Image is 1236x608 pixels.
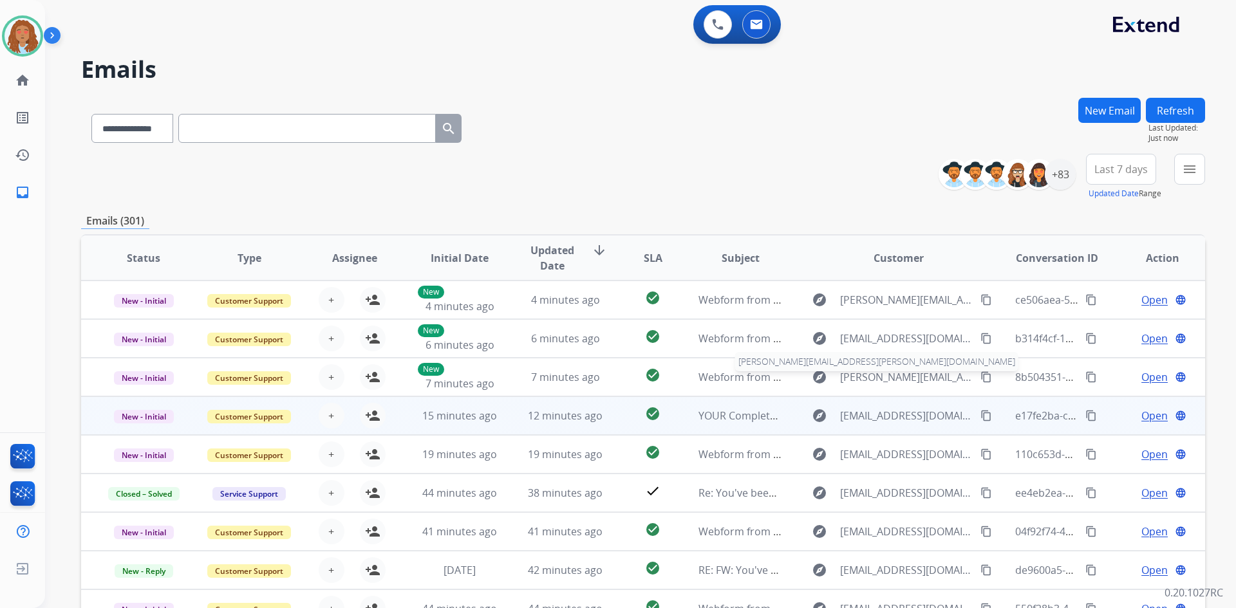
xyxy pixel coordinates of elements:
p: 0.20.1027RC [1165,585,1223,600]
mat-icon: language [1175,487,1186,499]
span: Assignee [332,250,377,266]
mat-icon: home [15,73,30,88]
mat-icon: arrow_downward [592,243,607,258]
span: Webform from [EMAIL_ADDRESS][DOMAIN_NAME] on [DATE] [698,524,990,539]
span: + [328,447,334,462]
span: New - Initial [114,410,174,423]
button: + [319,441,344,467]
mat-icon: explore [812,408,827,423]
span: New - Reply [115,564,173,578]
mat-icon: check_circle [645,406,660,421]
span: 6 minutes ago [531,331,600,345]
mat-icon: content_copy [980,526,992,537]
button: + [319,403,344,428]
span: + [328,292,334,308]
mat-icon: person_add [365,447,380,462]
span: SLA [644,250,662,266]
span: Open [1141,408,1168,423]
span: 41 minutes ago [528,524,603,539]
span: 4 minutes ago [531,293,600,307]
mat-icon: list_alt [15,110,30,125]
span: Last Updated: [1148,123,1205,133]
button: Last 7 days [1086,154,1156,185]
span: 38 minutes ago [528,486,603,500]
span: Subject [722,250,760,266]
span: Open [1141,447,1168,462]
span: Open [1141,562,1168,578]
span: 15 minutes ago [422,409,497,423]
span: Status [127,250,160,266]
span: + [328,524,334,539]
span: Open [1141,292,1168,308]
span: Customer Support [207,371,291,385]
mat-icon: content_copy [1085,448,1097,460]
span: 7 minutes ago [531,370,600,384]
mat-icon: language [1175,371,1186,383]
mat-icon: menu [1182,161,1197,177]
span: 12 minutes ago [528,409,603,423]
mat-icon: content_copy [1085,564,1097,576]
span: Service Support [212,487,286,501]
p: Emails (301) [81,213,149,229]
span: [EMAIL_ADDRESS][DOMAIN_NAME] [840,524,973,539]
mat-icon: explore [812,369,827,385]
img: avatar [5,18,41,54]
span: Updated Date [523,243,582,273]
span: + [328,331,334,346]
mat-icon: content_copy [980,333,992,344]
span: Range [1089,188,1161,199]
span: [EMAIL_ADDRESS][DOMAIN_NAME] [840,485,973,501]
mat-icon: language [1175,448,1186,460]
span: New - Initial [114,294,174,308]
button: Updated Date [1089,189,1139,199]
span: 41 minutes ago [422,524,497,539]
span: 7 minutes ago [426,376,494,391]
mat-icon: check_circle [645,367,660,383]
mat-icon: person_add [365,485,380,501]
span: Customer Support [207,333,291,346]
button: + [319,364,344,390]
mat-icon: explore [812,331,827,346]
span: 110c653d-9024-4617-b2f9-3f43729e166f [1015,447,1206,461]
span: [EMAIL_ADDRESS][DOMAIN_NAME] [840,408,973,423]
span: [PERSON_NAME][EMAIL_ADDRESS][PERSON_NAME][DOMAIN_NAME] [735,352,1018,371]
mat-icon: check_circle [645,329,660,344]
p: New [418,286,444,299]
mat-icon: check [645,483,660,499]
button: + [319,557,344,583]
mat-icon: content_copy [1085,294,1097,306]
span: + [328,369,334,385]
span: Re: You've been assigned a new service order: a666ecca-0fb0-42d4-96d3-dda5c106657e [698,486,1121,500]
mat-icon: language [1175,564,1186,576]
span: Customer [874,250,924,266]
mat-icon: check_circle [645,560,660,576]
span: Closed – Solved [108,487,180,501]
mat-icon: history [15,147,30,163]
mat-icon: person_add [365,562,380,578]
button: + [319,326,344,351]
span: + [328,562,334,578]
span: Initial Date [431,250,489,266]
span: New - Initial [114,526,174,539]
mat-icon: person_add [365,369,380,385]
span: [DATE] [444,563,476,577]
span: RE: FW: You've been assigned a new service order: 49c2c6da-5e21-4e8c-b224-6fddef787723 [698,563,1138,577]
mat-icon: content_copy [1085,526,1097,537]
mat-icon: content_copy [1085,410,1097,421]
span: Customer Support [207,410,291,423]
span: Customer Support [207,526,291,539]
mat-icon: language [1175,333,1186,344]
mat-icon: person_add [365,524,380,539]
mat-icon: language [1175,526,1186,537]
mat-icon: explore [812,485,827,501]
span: ce506aea-514b-432b-a87f-151d2625061e [1015,293,1212,307]
mat-icon: content_copy [980,448,992,460]
span: Webform from [PERSON_NAME][EMAIL_ADDRESS][PERSON_NAME][DOMAIN_NAME] on [DATE] [698,293,1150,307]
span: Customer Support [207,294,291,308]
span: YOUR Complete All-In-One Post Sale Solution [698,409,915,423]
mat-icon: content_copy [980,487,992,499]
button: Refresh [1146,98,1205,123]
span: 6 minutes ago [426,338,494,352]
span: 19 minutes ago [422,447,497,461]
div: +83 [1045,159,1076,190]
